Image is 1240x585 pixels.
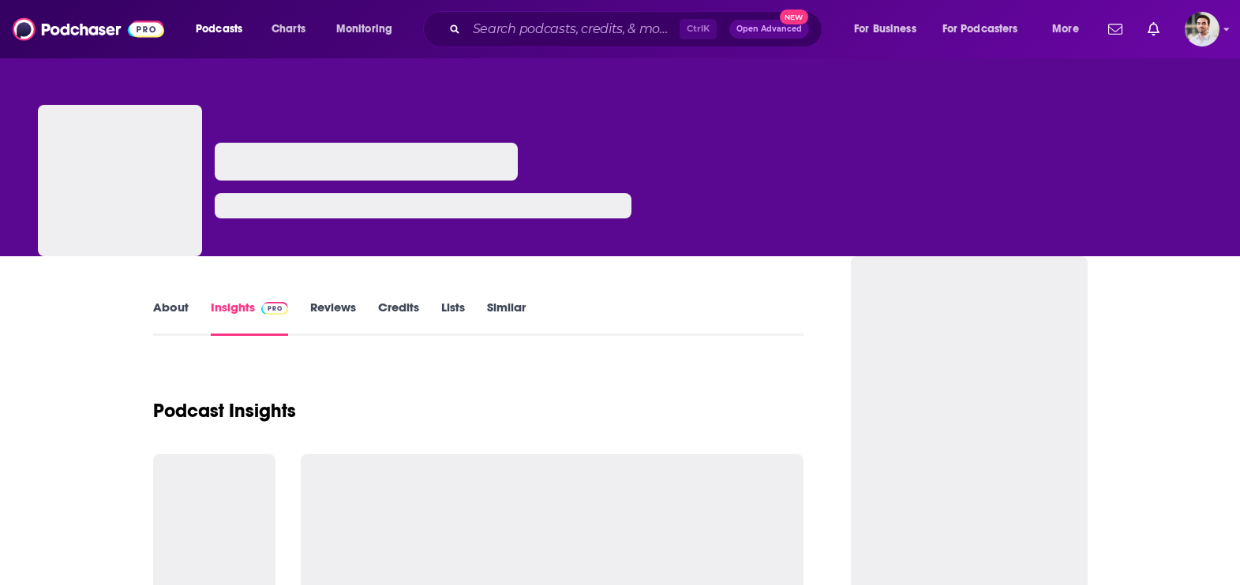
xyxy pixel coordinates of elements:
[854,18,916,40] span: For Business
[196,18,242,40] span: Podcasts
[310,300,356,336] a: Reviews
[487,300,526,336] a: Similar
[378,300,419,336] a: Credits
[438,11,837,47] div: Search podcasts, credits, & more...
[1041,17,1099,42] button: open menu
[1185,12,1219,47] img: User Profile
[261,17,315,42] a: Charts
[261,302,289,315] img: Podchaser Pro
[1102,16,1129,43] a: Show notifications dropdown
[466,17,680,42] input: Search podcasts, credits, & more...
[1185,12,1219,47] span: Logged in as sam_beutlerink
[942,18,1018,40] span: For Podcasters
[153,399,296,423] h1: Podcast Insights
[843,17,936,42] button: open menu
[441,300,465,336] a: Lists
[680,19,717,39] span: Ctrl K
[1185,12,1219,47] button: Show profile menu
[211,300,289,336] a: InsightsPodchaser Pro
[736,25,802,33] span: Open Advanced
[272,18,305,40] span: Charts
[336,18,392,40] span: Monitoring
[780,9,808,24] span: New
[13,14,164,44] img: Podchaser - Follow, Share and Rate Podcasts
[1141,16,1166,43] a: Show notifications dropdown
[153,300,189,336] a: About
[185,17,263,42] button: open menu
[729,20,809,39] button: Open AdvancedNew
[932,17,1041,42] button: open menu
[1052,18,1079,40] span: More
[325,17,413,42] button: open menu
